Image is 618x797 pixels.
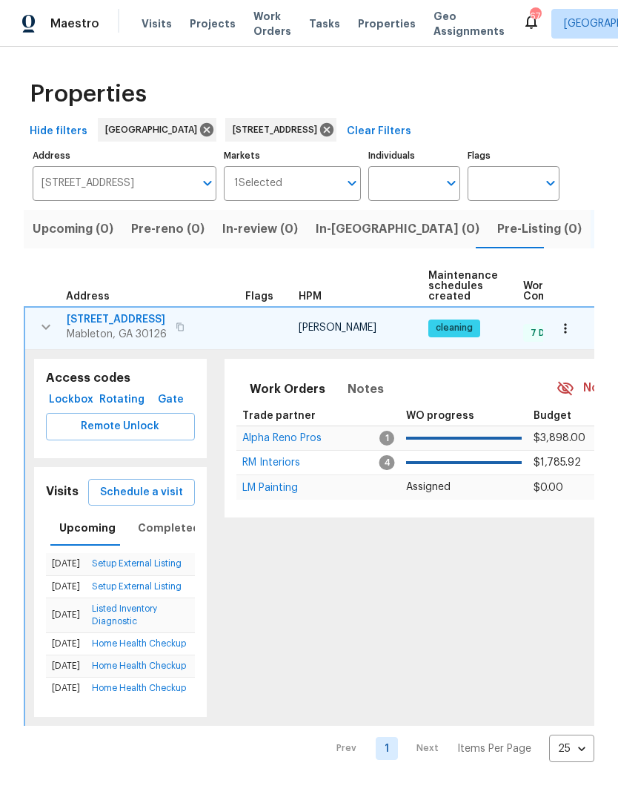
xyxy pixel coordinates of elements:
span: $1,785.92 [534,457,581,468]
button: Schedule a visit [88,479,195,506]
span: Remote Unlock [58,417,183,436]
span: Budget [534,411,571,421]
button: Gate [147,386,195,414]
div: 67 [530,9,540,24]
span: Notes [348,379,384,400]
span: In-review (0) [222,219,298,239]
button: Remote Unlock [46,413,195,440]
label: Individuals [368,151,460,160]
span: Address [66,291,110,302]
a: Goto page 1 [376,737,398,760]
span: 1 [379,431,394,446]
td: [DATE] [46,678,86,700]
span: $3,898.00 [534,433,585,443]
a: Alpha Reno Pros [242,434,322,443]
button: Open [540,173,561,194]
span: Projects [190,16,236,31]
span: Gate [153,391,189,409]
span: 1 Selected [234,177,282,190]
a: Listed Inventory Diagnostic [92,604,157,626]
button: Open [441,173,462,194]
a: RM Interiors [242,458,300,467]
span: Flags [245,291,273,302]
span: Maintenance schedules created [428,271,498,302]
span: Lockbox [52,391,90,409]
span: Work Orders [250,379,325,400]
span: Visits [142,16,172,31]
label: Address [33,151,216,160]
td: [DATE] [46,575,86,598]
label: Flags [468,151,559,160]
nav: Pagination Navigation [322,735,594,762]
span: $0.00 [534,483,563,493]
label: Markets [224,151,362,160]
h5: Visits [46,484,79,500]
span: Rotating [102,391,142,409]
span: [STREET_ADDRESS] [233,122,323,137]
span: RM Interiors [242,457,300,468]
span: cleaning [430,322,479,334]
a: LM Painting [242,483,298,492]
p: Items Per Page [457,741,531,756]
span: Upcoming (0) [33,219,113,239]
span: 7 Done [525,327,568,340]
a: Home Health Checkup [92,661,186,670]
a: Home Health Checkup [92,639,186,648]
span: [PERSON_NAME] [299,323,376,333]
td: [DATE] [46,632,86,655]
button: Clear Filters [341,118,417,145]
button: Hide filters [24,118,93,145]
span: Tasks [309,19,340,29]
span: Work Orders [253,9,291,39]
span: Mableton, GA 30126 [67,327,167,342]
td: [DATE] [46,553,86,575]
span: Properties [30,87,147,102]
span: WO progress [406,411,474,421]
h5: Access codes [46,371,195,386]
span: LM Painting [242,483,298,493]
span: Maestro [50,16,99,31]
button: Rotating [96,386,147,414]
td: [DATE] [46,655,86,678]
button: Lockbox [46,386,96,414]
div: [GEOGRAPHIC_DATA] [98,118,216,142]
span: Work Order Completion [523,281,617,302]
span: Hide filters [30,122,87,141]
span: In-[GEOGRAPHIC_DATA] (0) [316,219,479,239]
span: 4 [379,455,395,470]
span: Properties [358,16,416,31]
td: [DATE] [46,598,86,632]
a: Setup External Listing [92,582,182,591]
span: Pre-Listing (0) [497,219,582,239]
span: HPM [299,291,322,302]
span: Clear Filters [347,122,411,141]
span: Geo Assignments [433,9,505,39]
span: Schedule a visit [100,483,183,502]
span: Pre-reno (0) [131,219,205,239]
span: Completed [138,519,200,538]
span: Upcoming [59,519,116,538]
a: Setup External Listing [92,559,182,568]
span: [STREET_ADDRESS] [67,312,167,327]
button: Open [197,173,218,194]
span: [GEOGRAPHIC_DATA] [105,122,203,137]
a: Home Health Checkup [92,684,186,692]
span: Trade partner [242,411,316,421]
p: Assigned [406,480,522,495]
div: [STREET_ADDRESS] [225,118,336,142]
button: Open [342,173,362,194]
span: Alpha Reno Pros [242,433,322,443]
div: 25 [549,730,594,768]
